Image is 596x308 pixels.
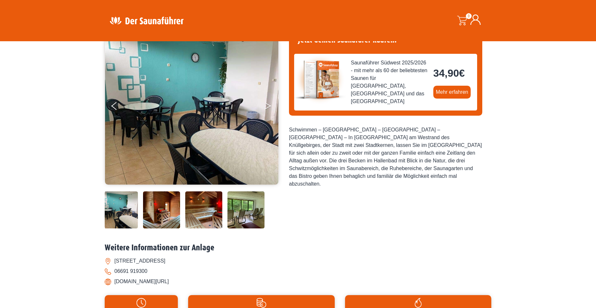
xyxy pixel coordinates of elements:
button: Previous [111,99,128,115]
button: Next [264,99,281,115]
div: Schwimmen – [GEOGRAPHIC_DATA] – [GEOGRAPHIC_DATA] – [GEOGRAPHIC_DATA] – In [GEOGRAPHIC_DATA] am W... [289,126,482,188]
a: Mehr erfahren [433,86,471,99]
h2: Weitere Informationen zur Anlage [105,243,491,253]
li: 06691 919300 [105,266,491,276]
img: Uhr-weiss.svg [108,298,175,308]
bdi: 34,90 [433,67,465,79]
img: Flamme-weiss.svg [348,298,488,308]
span: Saunaführer Südwest 2025/2026 - mit mehr als 60 der beliebtesten Saunen für [GEOGRAPHIC_DATA], [G... [351,59,428,105]
li: [DOMAIN_NAME][URL] [105,276,491,287]
span: € [459,67,465,79]
img: der-saunafuehrer-2025-suedwest.jpg [294,54,346,105]
li: [STREET_ADDRESS] [105,256,491,266]
img: Preise-weiss.svg [191,298,331,308]
span: 0 [466,13,472,19]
